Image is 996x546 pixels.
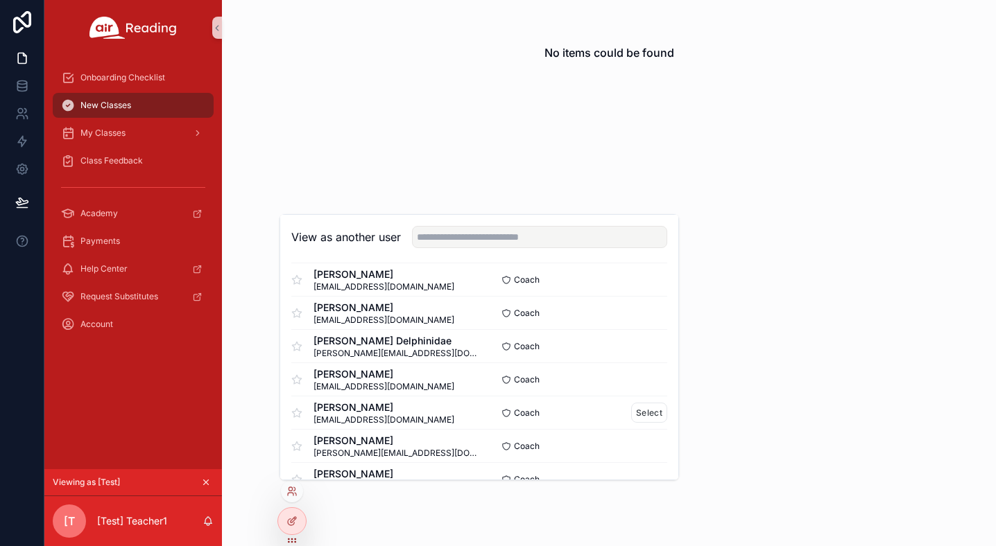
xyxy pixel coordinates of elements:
[80,291,158,302] span: Request Substitutes
[514,341,540,352] span: Coach
[514,374,540,385] span: Coach
[80,100,131,111] span: New Classes
[80,155,143,166] span: Class Feedback
[53,284,214,309] a: Request Substitutes
[631,403,667,423] button: Select
[53,65,214,90] a: Onboarding Checklist
[80,127,126,139] span: My Classes
[314,334,479,348] span: [PERSON_NAME] Delphinidae
[80,263,128,274] span: Help Center
[514,274,540,285] span: Coach
[314,434,479,448] span: [PERSON_NAME]
[314,414,454,425] span: [EMAIL_ADDRESS][DOMAIN_NAME]
[291,229,401,245] h2: View as another user
[64,513,75,529] span: [T
[314,348,479,359] span: [PERSON_NAME][EMAIL_ADDRESS][DOMAIN_NAME]
[314,367,454,381] span: [PERSON_NAME]
[53,148,214,173] a: Class Feedback
[314,467,454,481] span: [PERSON_NAME]
[89,17,177,39] img: App logo
[53,312,214,337] a: Account
[53,201,214,226] a: Academy
[53,256,214,281] a: Help Center
[314,381,454,392] span: [EMAIL_ADDRESS][DOMAIN_NAME]
[80,208,118,219] span: Academy
[514,407,540,419] span: Coach
[44,55,222,355] div: scrollable content
[314,281,454,292] span: [EMAIL_ADDRESS][DOMAIN_NAME]
[80,72,165,83] span: Onboarding Checklist
[80,319,113,330] span: Account
[53,477,120,488] span: Viewing as [Test]
[80,236,120,247] span: Payments
[544,44,674,61] h2: No items could be found
[314,400,454,414] span: [PERSON_NAME]
[314,315,454,326] span: [EMAIL_ADDRESS][DOMAIN_NAME]
[53,229,214,254] a: Payments
[514,474,540,485] span: Coach
[97,514,167,528] p: [Test] Teacher1
[514,441,540,452] span: Coach
[314,301,454,315] span: [PERSON_NAME]
[514,308,540,319] span: Coach
[53,93,214,118] a: New Classes
[314,448,479,459] span: [PERSON_NAME][EMAIL_ADDRESS][DOMAIN_NAME]
[314,267,454,281] span: [PERSON_NAME]
[53,121,214,146] a: My Classes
